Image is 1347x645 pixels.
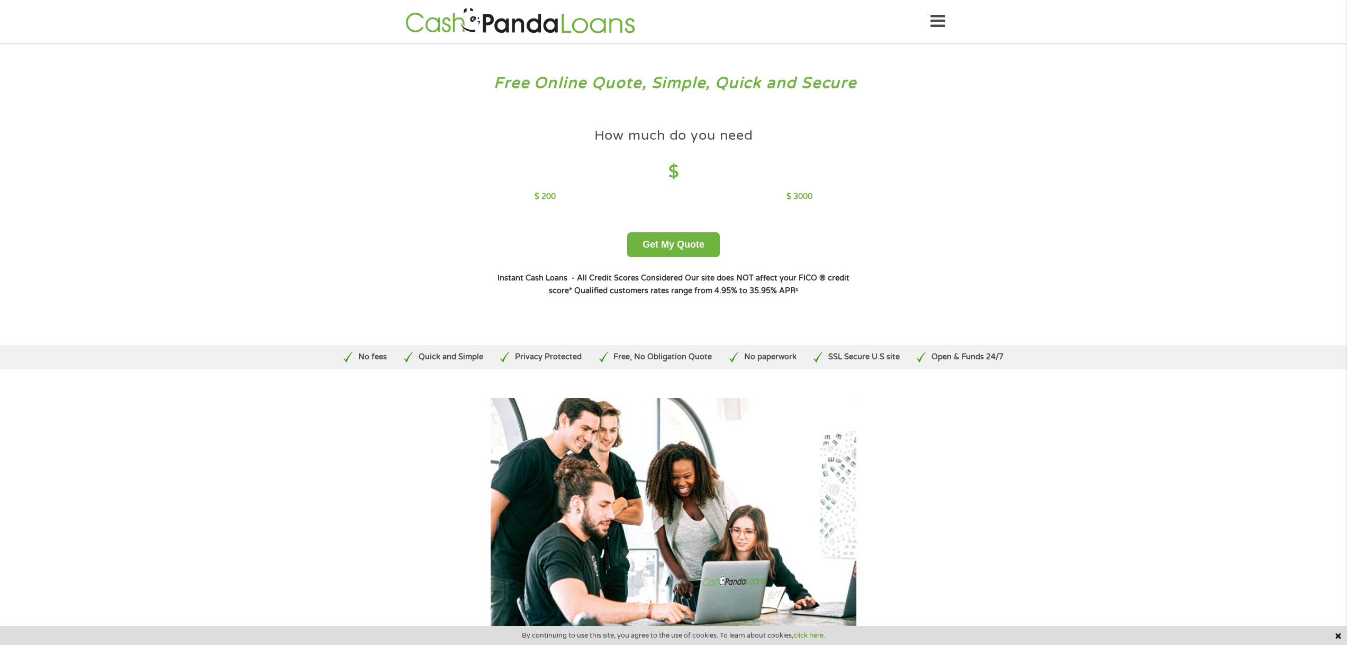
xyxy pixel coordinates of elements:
p: $ 3000 [786,191,812,203]
img: GetLoanNow Logo [402,6,638,37]
p: Quick and Simple [419,351,483,363]
img: Quick loans online payday loans [491,398,856,642]
span: By continuing to use this site, you agree to the use of cookies. To learn about cookies, [522,632,825,639]
strong: Our site does NOT affect your FICO ® credit score* [549,274,849,295]
p: SSL Secure U.S site [828,351,900,363]
h4: $ [535,161,812,183]
h3: Free Online Quote, Simple, Quick and Secure [31,74,1317,93]
strong: Instant Cash Loans - All Credit Scores Considered [498,274,683,283]
p: $ 200 [535,191,556,203]
h4: How much do you need [594,127,753,144]
p: Privacy Protected [515,351,582,363]
button: Get My Quote [627,232,720,257]
p: Open & Funds 24/7 [932,351,1004,363]
p: No paperwork [744,351,797,363]
p: No fees [358,351,387,363]
a: click here. [793,631,825,640]
strong: Qualified customers rates range from 4.95% to 35.95% APR¹ [574,286,798,295]
p: Free, No Obligation Quote [613,351,712,363]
